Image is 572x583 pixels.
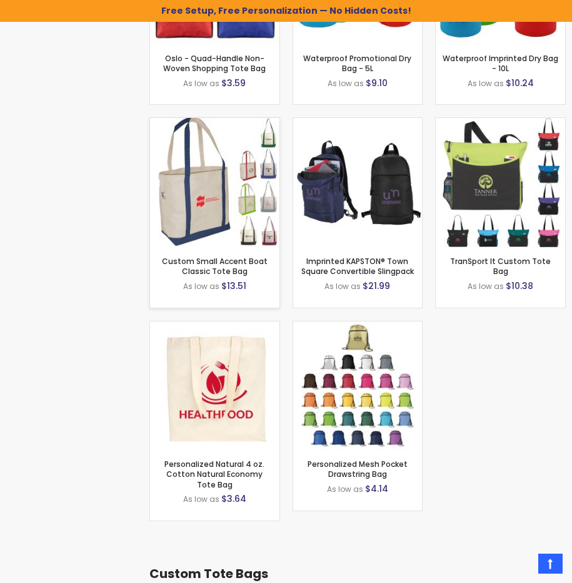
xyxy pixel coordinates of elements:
[149,565,268,582] strong: Custom Tote Bags
[450,256,551,277] a: TranSport It Custom Tote Bag
[164,459,264,489] a: Personalized Natural 4 oz. Cotton Natural Economy Tote Bag
[328,78,364,89] span: As low as
[293,321,423,331] a: Personalized Mesh Pocket Drawstring Bag
[363,280,390,292] span: $21.99
[221,280,246,292] span: $13.51
[293,321,423,451] img: Personalized Mesh Pocket Drawstring Bag
[221,77,246,89] span: $3.59
[293,117,423,128] a: Imprinted KAPSTON® Town Square Convertible Slingpack
[324,281,361,291] span: As low as
[221,492,246,505] span: $3.64
[468,281,504,291] span: As low as
[162,256,268,277] a: Custom Small Accent Boat Classic Tote Bag
[308,459,408,479] a: Personalized Mesh Pocket Drawstring Bag
[183,281,219,291] span: As low as
[468,78,504,89] span: As low as
[506,77,534,89] span: $10.24
[150,321,279,331] a: Personalized Natural 4 oz. Cotton Natural Economy Tote Bag
[303,53,411,74] a: Waterproof Promotional Dry Bag - 5L
[443,53,558,74] a: Waterproof Imprinted Dry Bag - 10L
[183,78,219,89] span: As low as
[365,483,388,495] span: $4.14
[301,256,414,277] a: Imprinted KAPSTON® Town Square Convertible Slingpack
[366,77,388,89] span: $9.10
[150,118,279,247] img: Custom Small Accent Boat Classic Tote Bag
[538,554,563,574] a: Top
[150,321,279,451] img: Personalized Natural 4 oz. Cotton Natural Economy Tote Bag
[183,494,219,504] span: As low as
[150,117,279,128] a: Custom Small Accent Boat Classic Tote Bag
[293,118,423,247] img: Imprinted KAPSTON® Town Square Convertible Slingpack
[327,484,363,494] span: As low as
[506,280,533,292] span: $10.38
[436,118,565,247] img: TranSport It Custom Tote Bag
[436,117,565,128] a: TranSport It Custom Tote Bag
[163,53,266,74] a: Oslo - Quad-Handle Non-Woven Shopping Tote Bag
